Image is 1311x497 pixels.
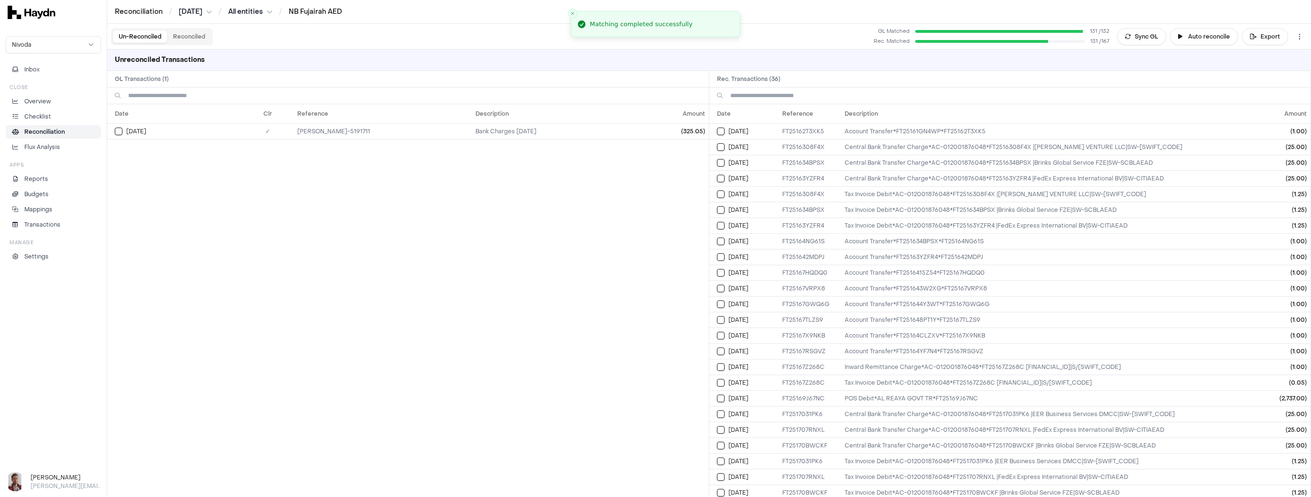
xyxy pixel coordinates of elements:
[778,312,841,328] td: FT25167TLZS9
[841,186,1267,202] td: Tax Invoice Debit*AC-012001876048*FT2516308F4X |BRILYANT MENA VENTURE LLC|SW-EBILAEAD
[871,38,909,46] div: Rec. Matched
[841,437,1267,453] td: Central Bank Transfer Charge*AC-012001876048*FT25170BWCKF |Brinks Global Service FZE|SW-SCBLAEAD
[113,30,167,43] button: Un-Reconciled
[107,71,709,87] h2: GL Transactions ( 1 )
[728,253,748,261] span: [DATE]
[841,218,1267,233] td: Tax Invoice Debit*AC-012001876048*FT25163YZFR4 |FedEx Express International BV|SW-CITIAEAD
[24,190,49,199] p: Budgets
[6,63,101,76] button: Inbox
[778,328,841,343] td: FT25167X9NKB
[778,406,841,422] td: FT2517031PK6
[717,426,725,434] button: Select reconciliation transaction 30741
[8,6,55,19] img: svg+xml,%3c
[728,175,748,182] span: [DATE]
[1267,218,1311,233] td: (1.25)
[717,143,725,151] button: Select reconciliation transaction 30681
[1267,170,1311,186] td: (25.00)
[841,170,1267,186] td: Central Bank Transfer Charge*AC-012001876048*FT25163YZFR4 |FedEx Express International BV|SW-CITI...
[24,252,49,261] p: Settings
[717,457,725,465] button: Select reconciliation transaction 30743
[728,379,748,387] span: [DATE]
[24,112,51,121] p: Checklist
[1267,343,1311,359] td: (1.00)
[228,7,272,17] button: All entities
[24,128,65,136] p: Reconciliation
[6,110,101,123] a: Checklist
[841,233,1267,249] td: Account Transfer*FT251634BPSX*FT25164NG61S
[30,473,101,482] h3: [PERSON_NAME]
[115,7,162,17] a: Reconciliation
[1267,359,1311,375] td: (1.00)
[1267,202,1311,218] td: (1.25)
[717,442,725,449] button: Select reconciliation transaction 30738
[717,128,725,135] button: Select reconciliation transaction 30677
[107,50,212,70] h3: Unreconciled Transactions
[24,97,51,106] p: Overview
[728,395,748,402] span: [DATE]
[728,206,748,214] span: [DATE]
[717,190,725,198] button: Select reconciliation transaction 30680
[1267,422,1311,437] td: (25.00)
[179,7,212,17] button: [DATE]
[717,332,725,339] button: Select reconciliation transaction 30726
[717,379,725,387] button: Select reconciliation transaction 30719
[778,186,841,202] td: FT2516308F4X
[167,7,174,16] span: /
[6,472,25,491] img: JP Smit
[728,348,748,355] span: [DATE]
[1267,265,1311,280] td: (1.00)
[778,422,841,437] td: FT251707RNXL
[728,238,748,245] span: [DATE]
[728,410,748,418] span: [DATE]
[472,104,624,123] th: Description
[841,406,1267,422] td: Central Bank Transfer Charge*AC-012001876048*FT2517031PK6 |EER Business Services DMCC|SW-ADCBAEAA
[841,155,1267,170] td: Central Bank Transfer Charge*AC-012001876048*FT251634BPSX |Brinks Global Service FZE|SW-SCBLAEAD
[717,410,725,418] button: Select reconciliation transaction 30744
[778,265,841,280] td: FT25167HQDQ0
[778,104,841,123] th: Reference
[717,316,725,324] button: Select reconciliation transaction 30724
[728,143,748,151] span: [DATE]
[289,7,342,16] a: NB Fujairah AED
[590,20,693,29] div: Matching completed successfully
[289,7,342,17] a: NB Fujairah AED
[728,222,748,229] span: [DATE]
[717,159,725,167] button: Select reconciliation transaction 30684
[1267,123,1311,139] td: (1.00)
[728,363,748,371] span: [DATE]
[167,30,211,43] button: Reconciled
[1267,186,1311,202] td: (1.25)
[778,202,841,218] td: FT251634BPSX
[24,175,48,183] p: Reports
[6,125,101,139] a: Reconciliation
[778,375,841,390] td: FT25167Z268C
[277,7,284,16] span: /
[1267,328,1311,343] td: (1.00)
[242,104,293,123] th: Clr
[841,123,1267,139] td: Account Transfer*FT25161GN4WP*FT25162T3XK5
[841,328,1267,343] td: Account Transfer*FT25164CLZXV*FT25167X9NKB
[624,104,709,123] th: Amount
[1267,312,1311,328] td: (1.00)
[1267,233,1311,249] td: (1.00)
[6,203,101,216] a: Mappings
[1267,453,1311,469] td: (1.25)
[568,9,577,18] button: Close toast
[624,123,709,139] td: (325.05)
[717,269,725,277] button: Select reconciliation transaction 30722
[841,343,1267,359] td: Account Transfer*FT25164YF7N4*FT25167RSGVZ
[24,205,52,214] p: Mappings
[1267,375,1311,390] td: (0.05)
[1267,249,1311,265] td: (1.00)
[717,348,725,355] button: Select reconciliation transaction 30723
[841,359,1267,375] td: Inward Remittance Charge*AC-012001876048*FT25167Z268C GB43REVO00997061797032|S/REVOGB21
[778,390,841,406] td: FT25169J67NC
[841,139,1267,155] td: Central Bank Transfer Charge*AC-012001876048*FT2516308F4X |BRILYANT MENA VENTURE LLC|SW-EBILAEAD
[1267,296,1311,312] td: (1.00)
[6,172,101,186] a: Reports
[242,123,293,139] td: ✓
[841,280,1267,296] td: Account Transfer*FT251643W2XG*FT25167VRPX8
[217,7,223,16] span: /
[841,390,1267,406] td: POS Debit*AL REAYA GOVT TR*FT25169J67NC
[717,222,725,229] button: Select reconciliation transaction 30686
